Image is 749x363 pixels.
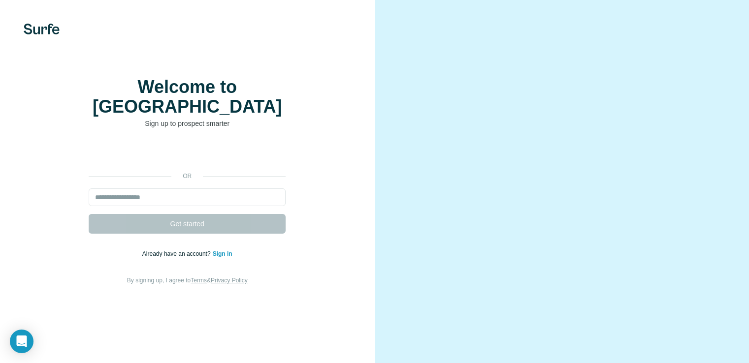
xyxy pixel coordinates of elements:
a: Privacy Policy [211,277,248,284]
span: Already have an account? [142,250,213,257]
p: or [171,172,203,181]
a: Sign in [213,250,232,257]
img: Surfe's logo [24,24,60,34]
span: By signing up, I agree to & [127,277,248,284]
p: Sign up to prospect smarter [89,119,286,128]
h1: Welcome to [GEOGRAPHIC_DATA] [89,77,286,117]
a: Terms [191,277,207,284]
div: Open Intercom Messenger [10,330,33,353]
iframe: Sign in with Google Button [84,143,291,165]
